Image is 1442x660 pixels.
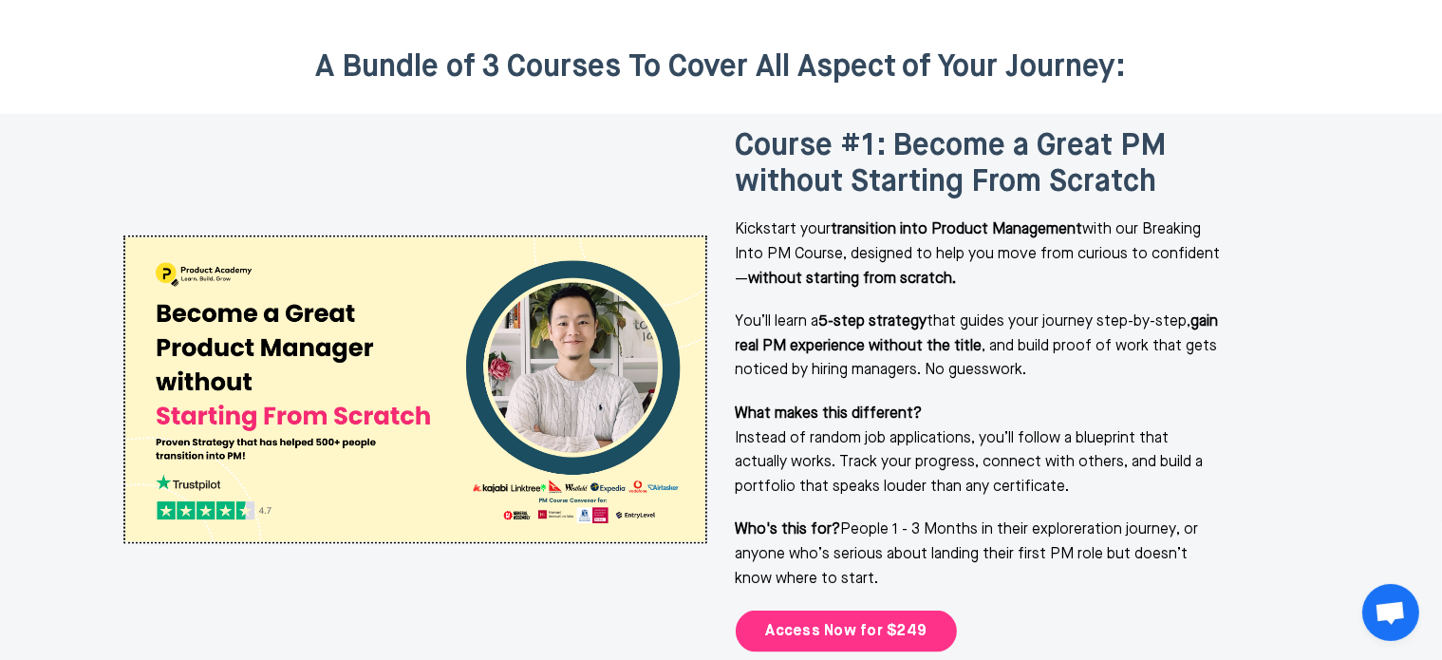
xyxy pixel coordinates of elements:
[736,311,1225,384] p: You’ll learn a that guides your journey step-by-step, , and build proof of work that gets noticed...
[736,131,1168,198] span: Course #1: Become a Great PM without Starting From Scratch
[736,218,1225,292] p: Kickstart your with our Breaking Into PM Course, designed to help you move from curious to confid...
[832,222,1083,237] strong: transition into Product Management
[736,519,1225,592] p: People 1 - 3 Months in their exploreration journey, or anyone who’s serious about landing their f...
[736,403,1225,500] p: Instead of random job applications, you’ll follow a blueprint that actually works. Track your pro...
[736,406,923,422] strong: What makes this different?
[736,314,1219,354] strong: gain real PM experience without the title
[736,522,841,537] strong: Who's this for?
[819,314,927,330] strong: 5-step strategy
[749,272,957,287] strong: without starting from scratch.
[736,611,958,652] a: Access Now for $249
[316,52,1127,83] strong: A Bundle of 3 Courses To Cover All Aspect of Your Journey:
[1362,584,1419,641] div: Open chat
